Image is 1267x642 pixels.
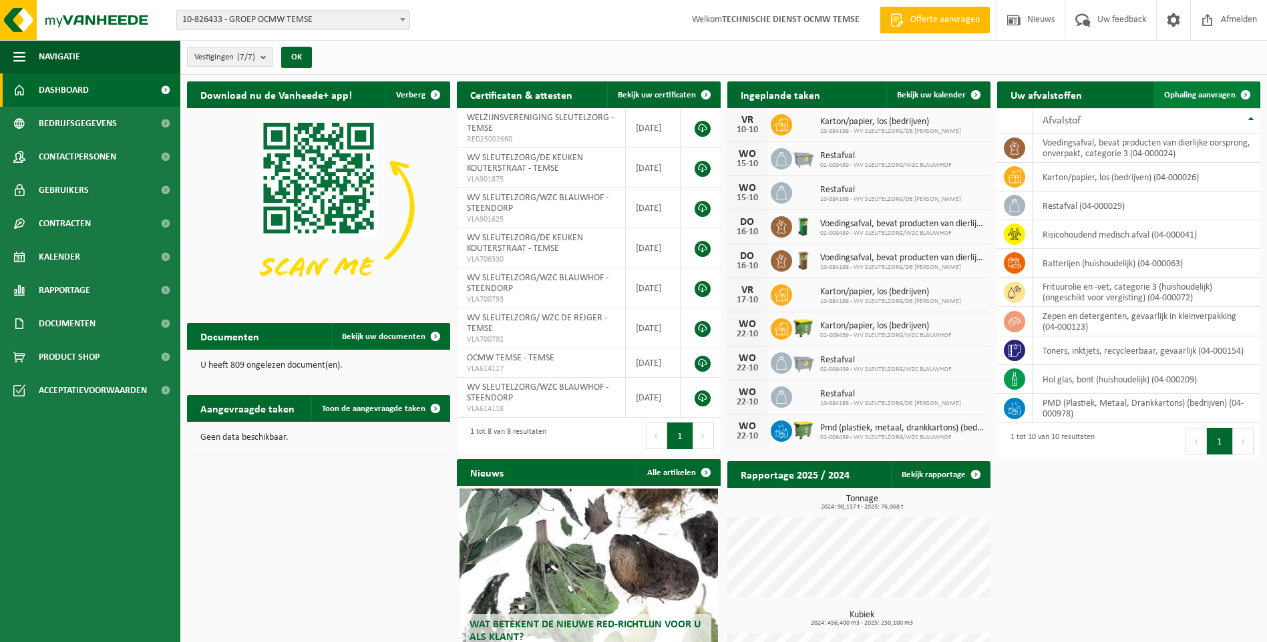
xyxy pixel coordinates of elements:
[727,81,834,107] h2: Ingeplande taken
[820,253,984,264] span: Voedingsafval, bevat producten van dierlijke oorsprong, onverpakt, categorie 3
[734,194,761,203] div: 15-10
[467,404,615,414] span: VLA614118
[187,323,273,349] h2: Documenten
[187,395,308,421] h2: Aangevraagde taken
[467,233,583,254] span: WV SLEUTELZORG/DE KEUKEN KOUTERSTRAAT - TEMSE
[734,504,990,511] span: 2024: 98,157 t - 2025: 76,068 t
[467,254,615,265] span: VLA706330
[467,334,615,345] span: VLA700792
[1153,81,1259,108] a: Ophaling aanvragen
[626,228,681,268] td: [DATE]
[467,382,608,403] span: WV SLEUTELZORG/WZC BLAUWHOF - STEENDORP
[626,148,681,188] td: [DATE]
[342,332,425,341] span: Bekijk uw documenten
[467,313,607,334] span: WV SLEUTELZORG/ WZC DE REIGER - TEMSE
[734,228,761,237] div: 16-10
[311,395,449,422] a: Toon de aangevraagde taken
[734,398,761,407] div: 22-10
[457,459,517,485] h2: Nieuws
[1033,365,1260,394] td: hol glas, bont (huishoudelijk) (04-000209)
[734,296,761,305] div: 17-10
[734,495,990,511] h3: Tonnage
[637,459,719,486] a: Alle artikelen
[820,287,961,298] span: Karton/papier, los (bedrijven)
[1033,307,1260,336] td: zepen en detergenten, gevaarlijk in kleinverpakking (04-000123)
[457,81,586,107] h2: Certificaten & attesten
[39,40,80,73] span: Navigatie
[891,461,989,488] a: Bekijk rapportage
[646,422,667,449] button: Previous
[467,364,615,374] span: VLA614117
[39,107,117,140] span: Bedrijfsgegevens
[385,81,449,108] button: Verberg
[1033,220,1260,249] td: risicohoudend medisch afval (04-000041)
[734,421,761,432] div: WO
[820,366,952,374] span: 02-009439 - WV SLEUTELZORG/WZC BLAUWHOF
[820,219,984,230] span: Voedingsafval, bevat producten van dierlijke oorsprong, onverpakt, categorie 3
[693,422,714,449] button: Next
[1033,394,1260,423] td: PMD (Plastiek, Metaal, Drankkartons) (bedrijven) (04-000978)
[820,162,952,170] span: 02-009439 - WV SLEUTELZORG/WZC BLAUWHOF
[734,620,990,627] span: 2024: 456,400 m3 - 2025: 250,100 m3
[39,73,89,107] span: Dashboard
[1233,428,1254,454] button: Next
[734,251,761,262] div: DO
[792,214,815,237] img: WB-0140-HPE-GN-01
[467,113,614,133] span: WELZIJNSVERENIGING SLEUTELZORG - TEMSE
[1043,115,1081,126] span: Afvalstof
[467,273,608,294] span: WV SLEUTELZORG/WZC BLAUWHOF - STEENDORP
[997,81,1095,107] h2: Uw afvalstoffen
[820,400,961,408] span: 10-884198 - WV SLEUTELZORG/DE [PERSON_NAME]
[734,183,761,194] div: WO
[39,140,116,174] span: Contactpersonen
[177,11,409,29] span: 10-826433 - GROEP OCMW TEMSE
[734,611,990,627] h3: Kubiek
[734,353,761,364] div: WO
[1033,192,1260,220] td: restafval (04-000029)
[792,316,815,339] img: WB-1100-HPE-GN-50
[467,134,615,145] span: RED25002660
[200,433,437,442] p: Geen data beschikbaar.
[734,125,761,135] div: 10-10
[464,421,546,450] div: 1 tot 8 van 8 resultaten
[792,146,815,169] img: WB-2500-GAL-GY-01
[727,461,863,487] h2: Rapportage 2025 / 2024
[820,321,952,332] span: Karton/papier, los (bedrijven)
[734,330,761,339] div: 22-10
[281,47,312,68] button: OK
[322,404,425,413] span: Toon de aangevraagde taken
[467,153,583,174] span: WV SLEUTELZORG/DE KEUKEN KOUTERSTRAAT - TEMSE
[467,353,554,363] span: OCMW TEMSE - TEMSE
[820,298,961,306] span: 10-884198 - WV SLEUTELZORG/DE [PERSON_NAME]
[626,308,681,348] td: [DATE]
[39,174,89,207] span: Gebruikers
[880,7,990,33] a: Offerte aanvragen
[176,10,410,30] span: 10-826433 - GROEP OCMW TEMSE
[734,217,761,228] div: DO
[200,361,437,370] p: U heeft 809 ongelezen document(en).
[734,262,761,271] div: 16-10
[820,196,961,204] span: 10-884198 - WV SLEUTELZORG/DE [PERSON_NAME]
[734,115,761,125] div: VR
[467,174,615,185] span: VLA901875
[897,91,966,99] span: Bekijk uw kalender
[734,387,761,398] div: WO
[331,323,449,350] a: Bekijk uw documenten
[820,423,984,434] span: Pmd (plastiek, metaal, drankkartons) (bedrijven)
[792,248,815,271] img: WB-0140-HPE-BN-01
[734,159,761,169] div: 15-10
[820,117,961,127] span: Karton/papier, los (bedrijven)
[626,188,681,228] td: [DATE]
[734,319,761,330] div: WO
[820,151,952,162] span: Restafval
[792,350,815,373] img: WB-2500-GAL-GY-01
[734,432,761,441] div: 22-10
[820,434,984,442] span: 02-009439 - WV SLEUTELZORG/WZC BLAUWHOF
[626,378,681,418] td: [DATE]
[820,389,961,400] span: Restafval
[187,108,450,306] img: Download de VHEPlus App
[39,340,100,374] span: Product Shop
[1033,278,1260,307] td: frituurolie en -vet, categorie 3 (huishoudelijk) (ongeschikt voor vergisting) (04-000072)
[467,214,615,225] span: VLA901625
[1033,249,1260,278] td: batterijen (huishoudelijk) (04-000063)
